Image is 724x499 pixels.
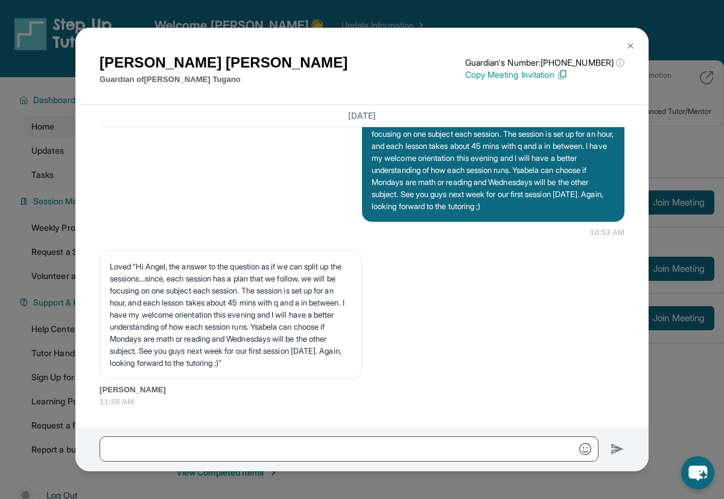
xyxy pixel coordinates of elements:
[611,442,624,456] img: Send icon
[100,110,624,122] h3: [DATE]
[110,260,352,369] p: Loved “Hi Angel, the answer to the question as if we can split up the sessions...since, each sess...
[100,52,348,74] h1: [PERSON_NAME] [PERSON_NAME]
[100,396,624,408] span: 11:58 AM
[100,74,348,86] p: Guardian of [PERSON_NAME] Tugano
[579,443,591,455] img: Emoji
[465,69,624,81] p: Copy Meeting Invitation
[616,57,624,69] span: ⓘ
[372,104,615,212] p: Hi [PERSON_NAME], the answer to the question as if we can split up the sessions...since, each ses...
[626,41,635,51] img: Close Icon
[465,57,624,69] p: Guardian's Number: [PHONE_NUMBER]
[557,69,568,80] img: Copy Icon
[590,227,624,239] span: 10:53 AM
[681,456,714,489] button: chat-button
[100,384,624,396] span: [PERSON_NAME]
